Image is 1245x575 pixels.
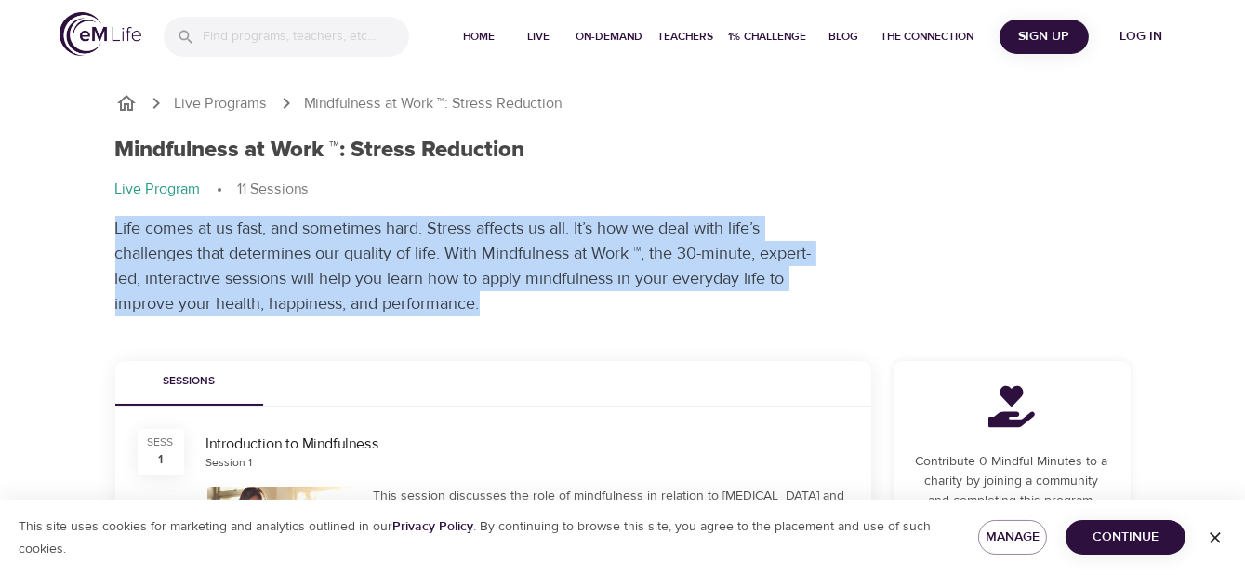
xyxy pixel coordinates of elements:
nav: breadcrumb [115,179,1131,201]
p: Live Program [115,179,201,200]
span: Continue [1080,526,1171,549]
div: Session 1 [206,455,253,471]
img: logo [60,12,141,56]
div: Introduction to Mindfulness [206,434,849,455]
div: SESS [148,435,174,450]
button: Log in [1096,20,1185,54]
nav: breadcrumb [115,92,1131,114]
span: Sessions [126,372,253,392]
button: Continue [1066,520,1185,555]
button: Manage [978,520,1047,555]
span: The Connection [881,27,974,47]
span: Sign Up [1007,25,1081,48]
span: Teachers [658,27,714,47]
p: Life comes at us fast, and sometimes hard. Stress affects us all. It’s how we deal with life’s ch... [115,216,813,316]
p: Mindfulness at Work ™: Stress Reduction [305,93,563,114]
a: Live Programs [175,93,268,114]
div: 1 [158,450,163,469]
span: 1% Challenge [729,27,807,47]
h1: Mindfulness at Work ™: Stress Reduction [115,137,525,164]
span: Live [517,27,562,47]
p: Contribute 0 Mindful Minutes to a charity by joining a community and completing this program. [916,452,1108,511]
div: This session discusses the role of mindfulness in relation to [MEDICAL_DATA] and offers a guided ... [373,487,849,524]
span: On-Demand [576,27,643,47]
p: 11 Sessions [238,179,310,200]
span: Home [457,27,502,47]
span: Log in [1104,25,1178,48]
span: Manage [993,526,1032,549]
button: Sign Up [1000,20,1089,54]
span: Blog [822,27,867,47]
input: Find programs, teachers, etc... [203,17,409,57]
a: Privacy Policy [392,518,473,535]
